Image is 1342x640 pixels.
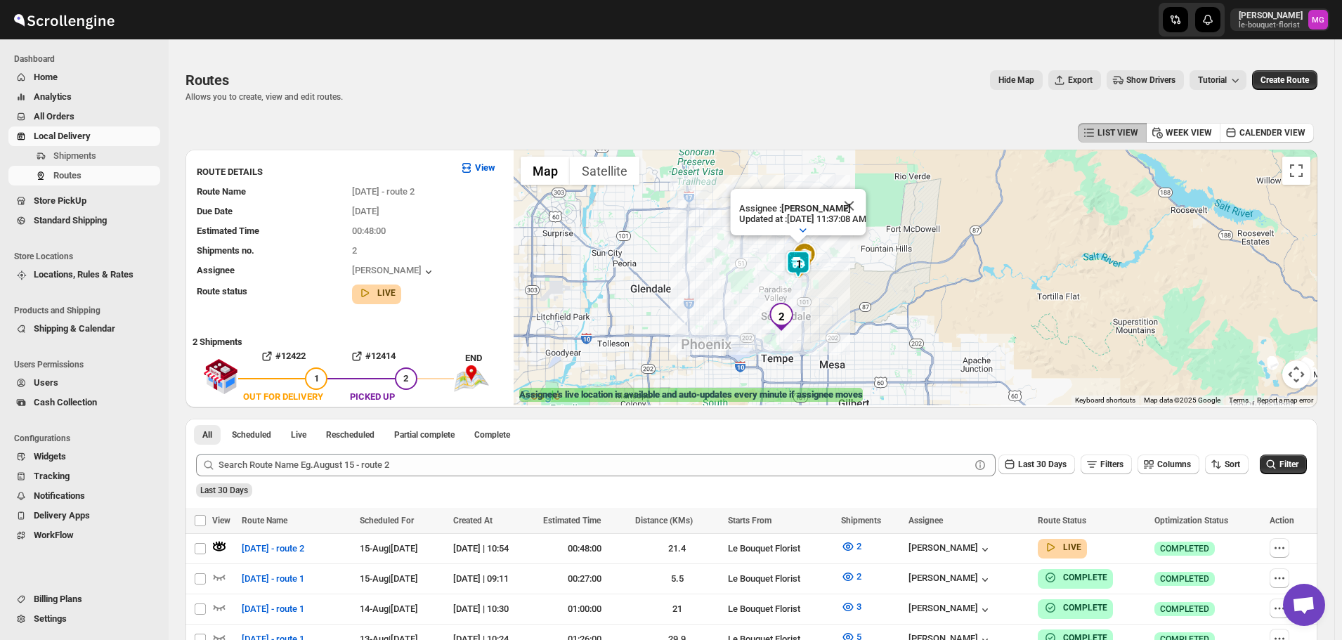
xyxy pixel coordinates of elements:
[34,377,58,388] span: Users
[1126,74,1175,86] span: Show Drivers
[197,245,254,256] span: Shipments no.
[8,67,160,87] button: Home
[1205,455,1249,474] button: Sort
[635,602,719,616] div: 21
[34,91,72,102] span: Analytics
[197,226,259,236] span: Estimated Time
[242,516,287,525] span: Route Name
[1239,127,1305,138] span: CALENDER VIEW
[908,516,943,525] span: Assignee
[8,486,160,506] button: Notifications
[53,150,96,161] span: Shipments
[327,345,417,367] button: #12414
[1229,396,1249,404] a: Terms
[1160,543,1209,554] span: COMPLETED
[543,602,627,616] div: 01:00:00
[1043,540,1081,554] button: LIVE
[1063,542,1081,552] b: LIVE
[34,323,115,334] span: Shipping & Calendar
[1220,123,1314,143] button: CALENDER VIEW
[34,397,97,407] span: Cash Collection
[739,214,866,224] p: Updated at : [DATE] 11:37:08 AM
[1198,75,1227,85] span: Tutorial
[1144,396,1220,404] span: Map data ©2025 Google
[238,345,327,367] button: #12422
[908,603,992,617] div: [PERSON_NAME]
[1225,459,1240,469] span: Sort
[1166,127,1212,138] span: WEEK VIEW
[990,70,1043,90] button: Map action label
[8,393,160,412] button: Cash Collection
[833,596,870,618] button: 3
[1043,570,1107,585] button: COMPLETE
[635,542,719,556] div: 21.4
[242,572,304,586] span: [DATE] - route 1
[8,107,160,126] button: All Orders
[728,572,833,586] div: Le Bouquet Florist
[352,206,379,216] span: [DATE]
[1038,516,1086,525] span: Route Status
[1043,601,1107,615] button: COMPLETE
[1048,70,1101,90] button: Export
[1078,123,1147,143] button: LIST VIEW
[1097,127,1138,138] span: LIST VIEW
[360,516,414,525] span: Scheduled For
[34,215,107,226] span: Standard Shipping
[200,485,248,495] span: Last 30 Days
[34,530,74,540] span: WorkFlow
[570,157,639,185] button: Show satellite imagery
[908,542,992,556] button: [PERSON_NAME]
[194,425,221,445] button: All routes
[360,543,418,554] span: 15-Aug | [DATE]
[11,2,117,37] img: ScrollEngine
[34,72,58,82] span: Home
[8,87,160,107] button: Analytics
[519,388,863,402] label: Assignee's live location is available and auto-updates every minute if assignee moves
[219,454,970,476] input: Search Route Name Eg.August 15 - route 2
[34,131,91,141] span: Local Delivery
[453,542,534,556] div: [DATE] | 10:54
[1282,157,1310,185] button: Toggle fullscreen view
[185,91,343,103] p: Allows you to create, view and edit routes.
[453,572,534,586] div: [DATE] | 09:11
[242,602,304,616] span: [DATE] - route 1
[352,265,436,279] button: [PERSON_NAME]
[8,525,160,545] button: WorkFlow
[767,303,795,331] div: 2
[1252,70,1317,90] button: Create Route
[1260,74,1309,86] span: Create Route
[197,286,247,296] span: Route status
[14,305,162,316] span: Products and Shipping
[242,542,304,556] span: [DATE] - route 2
[8,146,160,166] button: Shipments
[635,516,693,525] span: Distance (KMs)
[365,351,396,361] b: #12414
[185,72,229,89] span: Routes
[998,455,1075,474] button: Last 30 Days
[1138,455,1199,474] button: Columns
[1282,360,1310,388] button: Map camera controls
[8,447,160,466] button: Widgets
[53,170,82,181] span: Routes
[856,571,861,582] span: 2
[465,351,507,365] div: END
[1160,573,1209,585] span: COMPLETED
[1308,10,1328,30] span: Melody Gluth
[517,387,563,405] a: Open this area in Google Maps (opens a new window)
[275,351,306,361] b: #12422
[739,203,866,214] p: Assignee :
[326,429,374,440] span: Rescheduled
[1154,516,1228,525] span: Optimization Status
[34,613,67,624] span: Settings
[1257,396,1313,404] a: Report a map error
[8,166,160,185] button: Routes
[34,510,90,521] span: Delivery Apps
[358,286,396,300] button: LIVE
[998,74,1034,86] span: Hide Map
[8,373,160,393] button: Users
[1239,21,1303,30] p: le-bouquet-florist
[202,429,212,440] span: All
[543,572,627,586] div: 00:27:00
[34,451,66,462] span: Widgets
[543,516,601,525] span: Estimated Time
